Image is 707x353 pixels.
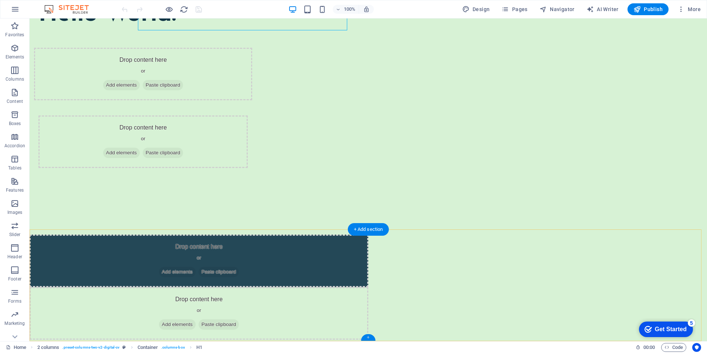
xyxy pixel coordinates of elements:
[37,343,60,352] span: Click to select. Double-click to edit
[169,301,210,311] span: Paste clipboard
[9,121,21,127] p: Boxes
[539,6,575,13] span: Navigator
[62,343,119,352] span: . preset-columns-two-v2-digital-cv
[583,3,622,15] button: AI Writer
[6,54,24,60] p: Elements
[138,343,158,352] span: Click to select. Double-click to edit
[643,343,655,352] span: 00 00
[692,343,701,352] button: Usercentrics
[20,8,52,15] div: Get Started
[196,343,202,352] span: Click to select. Double-click to edit
[4,320,25,326] p: Marketing
[7,209,23,215] p: Images
[161,343,185,352] span: . columns-box
[537,3,578,15] button: Navigator
[4,29,223,82] div: Drop content here
[6,76,24,82] p: Columns
[649,344,650,350] span: :
[459,3,493,15] div: Design (Ctrl+Alt+Y)
[661,343,686,352] button: Code
[43,5,98,14] img: Editor Logo
[74,61,110,72] span: Add elements
[9,97,218,149] div: Drop content here
[74,129,110,139] span: Add elements
[348,223,389,236] div: + Add section
[344,5,356,14] h6: 100%
[9,232,21,238] p: Slider
[113,129,154,139] span: Paste clipboard
[6,343,26,352] a: Click to cancel selection. Double-click to open Pages
[674,3,704,15] button: More
[498,3,530,15] button: Pages
[113,61,154,72] span: Paste clipboard
[462,6,490,13] span: Design
[129,248,166,259] span: Add elements
[165,5,173,14] button: Click here to leave preview mode and continue editing
[4,4,58,19] div: Get Started 5 items remaining, 0% complete
[636,343,655,352] h6: Session time
[8,276,21,282] p: Footer
[627,3,669,15] button: Publish
[333,5,359,14] button: 100%
[8,165,21,171] p: Tables
[6,187,24,193] p: Features
[8,298,21,304] p: Forms
[633,6,663,13] span: Publish
[179,5,188,14] button: reload
[4,143,25,149] p: Accordion
[180,5,188,14] i: Reload page
[363,6,370,13] i: On resize automatically adjust zoom level to fit chosen device.
[129,301,166,311] span: Add elements
[664,343,683,352] span: Code
[5,32,24,38] p: Favorites
[677,6,701,13] span: More
[7,98,23,104] p: Content
[53,1,60,9] div: 5
[586,6,619,13] span: AI Writer
[361,334,375,341] div: +
[501,6,527,13] span: Pages
[122,345,126,349] i: This element is a customizable preset
[7,254,22,260] p: Header
[37,343,202,352] nav: breadcrumb
[169,248,210,259] span: Paste clipboard
[459,3,493,15] button: Design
